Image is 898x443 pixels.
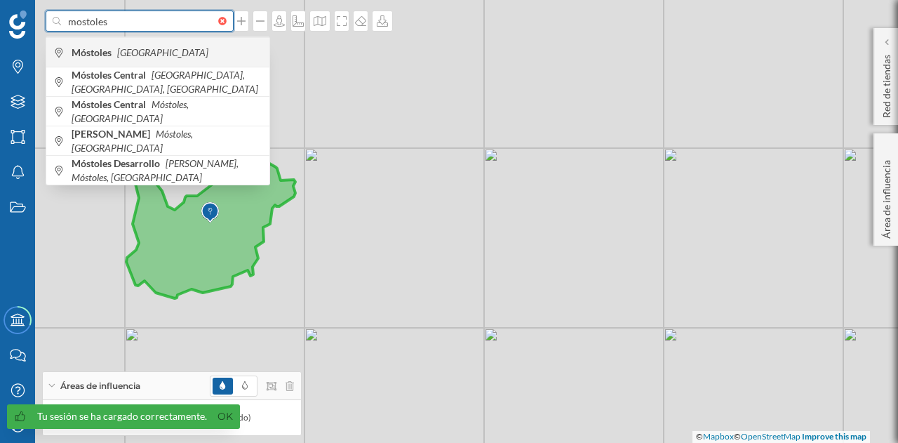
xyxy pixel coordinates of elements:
[880,154,894,239] p: Área de influencia
[37,409,207,423] div: Tu sesión se ha cargado correctamente.
[72,69,149,81] b: Móstoles Central
[802,431,866,442] a: Improve this map
[28,10,78,22] span: Soporte
[72,98,149,110] b: Móstoles Central
[117,46,208,58] i: [GEOGRAPHIC_DATA]
[72,128,154,140] b: [PERSON_NAME]
[72,157,239,183] i: [PERSON_NAME], Móstoles, [GEOGRAPHIC_DATA]
[9,11,27,39] img: Geoblink Logo
[692,431,870,443] div: © ©
[741,431,800,442] a: OpenStreetMap
[703,431,734,442] a: Mapbox
[214,409,236,425] a: Ok
[72,128,193,154] i: Móstoles, [GEOGRAPHIC_DATA]
[880,49,894,118] p: Red de tiendas
[72,98,189,124] i: Móstoles, [GEOGRAPHIC_DATA]
[256,411,442,425] div: Calle De [PERSON_NAME], 15 (15 min Andando)
[201,199,219,227] img: Marker
[72,157,163,169] b: Móstoles Desarrollo
[60,380,140,392] span: Áreas de influencia
[72,46,115,58] b: Móstoles
[72,69,258,95] i: [GEOGRAPHIC_DATA], [GEOGRAPHIC_DATA], [GEOGRAPHIC_DATA]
